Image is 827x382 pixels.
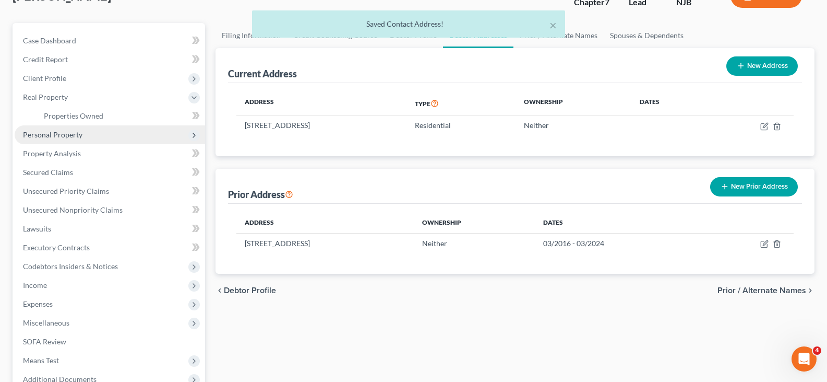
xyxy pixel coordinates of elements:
[224,286,276,295] span: Debtor Profile
[15,238,205,257] a: Executory Contracts
[414,233,535,253] td: Neither
[15,144,205,163] a: Property Analysis
[15,201,205,219] a: Unsecured Nonpriority Claims
[23,74,66,83] span: Client Profile
[236,91,406,115] th: Address
[215,286,276,295] button: chevron_left Debtor Profile
[15,219,205,238] a: Lawsuits
[535,233,703,253] td: 03/2016 - 03/2024
[35,107,205,125] a: Properties Owned
[23,356,59,365] span: Means Test
[23,318,69,327] span: Miscellaneous
[726,56,798,76] button: New Address
[516,91,631,115] th: Ownership
[792,346,817,372] iframe: Intercom live chat
[23,130,82,139] span: Personal Property
[44,111,103,120] span: Properties Owned
[15,332,205,351] a: SOFA Review
[406,91,516,115] th: Type
[23,224,51,233] span: Lawsuits
[260,19,557,29] div: Saved Contact Address!
[23,55,68,64] span: Credit Report
[23,205,123,214] span: Unsecured Nonpriority Claims
[228,67,297,80] div: Current Address
[717,286,806,295] span: Prior / Alternate Names
[710,177,798,196] button: New Prior Address
[228,188,293,201] div: Prior Address
[23,149,81,158] span: Property Analysis
[15,182,205,201] a: Unsecured Priority Claims
[535,212,703,233] th: Dates
[23,36,76,45] span: Case Dashboard
[23,299,53,308] span: Expenses
[23,168,73,177] span: Secured Claims
[806,286,814,295] i: chevron_right
[23,187,109,195] span: Unsecured Priority Claims
[23,243,90,252] span: Executory Contracts
[631,91,707,115] th: Dates
[549,19,557,31] button: ×
[414,212,535,233] th: Ownership
[406,115,516,135] td: Residential
[236,233,414,253] td: [STREET_ADDRESS]
[23,337,66,346] span: SOFA Review
[813,346,821,355] span: 4
[215,286,224,295] i: chevron_left
[23,281,47,290] span: Income
[23,92,68,101] span: Real Property
[15,163,205,182] a: Secured Claims
[516,115,631,135] td: Neither
[23,262,118,271] span: Codebtors Insiders & Notices
[15,50,205,69] a: Credit Report
[236,212,414,233] th: Address
[236,115,406,135] td: [STREET_ADDRESS]
[717,286,814,295] button: Prior / Alternate Names chevron_right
